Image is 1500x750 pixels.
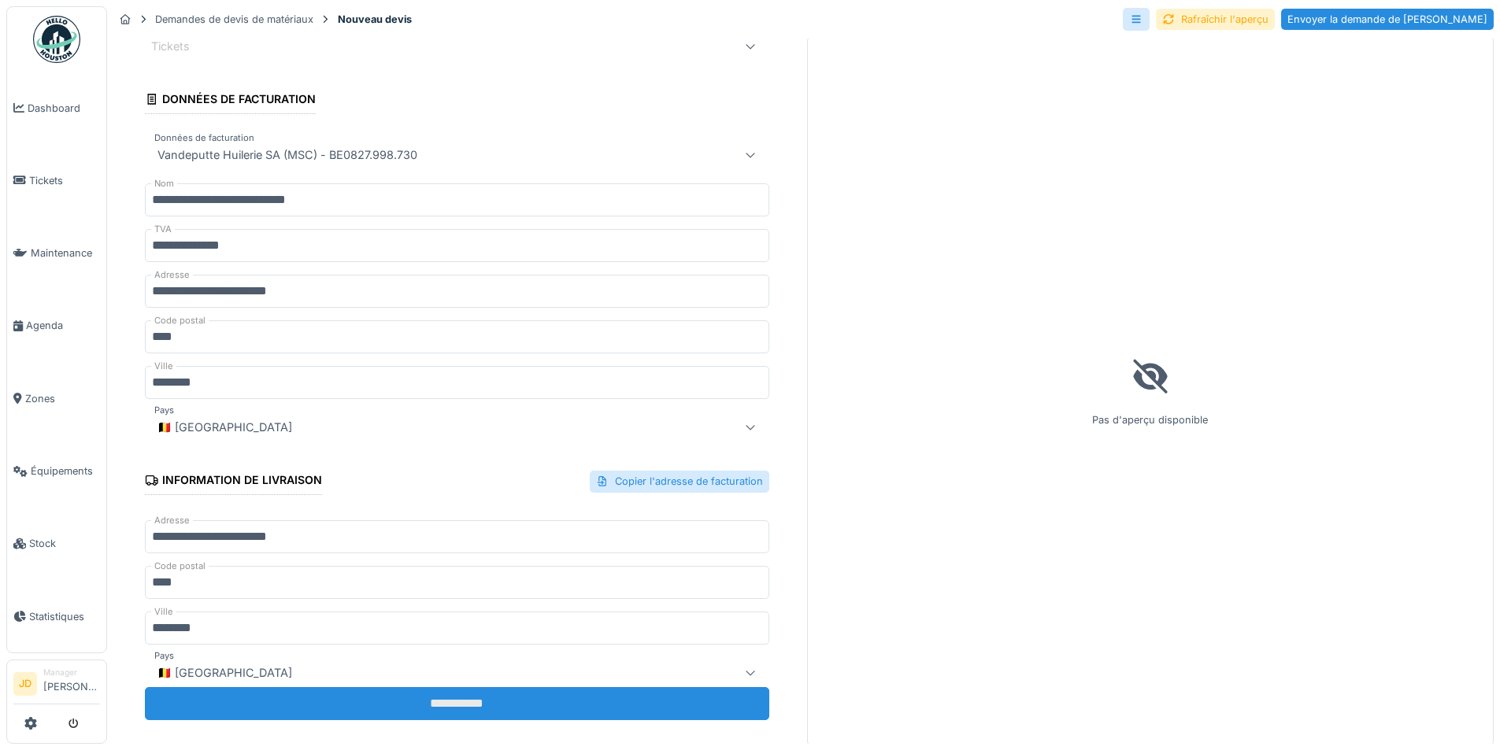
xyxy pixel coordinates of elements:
label: Code postal [151,560,209,573]
label: Ville [151,360,176,373]
li: JD [13,672,37,696]
a: Maintenance [7,217,106,290]
a: Statistiques [7,580,106,652]
div: Pas d'aperçu disponible [807,37,1494,745]
div: Données de facturation [145,87,316,114]
span: Tickets [29,173,100,188]
img: Badge_color-CXgf-gQk.svg [33,16,80,63]
label: Ville [151,605,176,619]
div: Vandeputte Huilerie SA (MSC) - BE0827.998.730 [151,146,424,164]
a: Agenda [7,290,106,362]
span: Équipements [31,464,100,478]
span: Stock [29,536,100,551]
label: Code postal [151,314,209,327]
div: Tickets [151,38,212,55]
span: Maintenance [31,246,100,260]
a: JD Manager[PERSON_NAME] [13,667,100,704]
span: Dashboard [28,101,100,116]
span: Agenda [26,318,100,333]
div: 🇧🇪 [GEOGRAPHIC_DATA] [151,418,298,437]
label: Pays [151,404,177,417]
a: Dashboard [7,72,106,144]
li: [PERSON_NAME] [43,667,100,700]
div: Copier l'adresse de facturation [590,471,769,492]
span: Zones [25,391,100,406]
a: Tickets [7,144,106,216]
label: Adresse [151,514,193,527]
label: Adresse [151,268,193,282]
a: Équipements [7,434,106,507]
strong: Nouveau devis [331,12,418,27]
label: Nom [151,177,177,190]
div: Information de livraison [145,468,322,495]
div: Envoyer la demande de [PERSON_NAME] [1281,9,1494,30]
div: Manager [43,667,100,678]
label: TVA [151,223,175,236]
a: Zones [7,362,106,434]
div: Rafraîchir l'aperçu [1156,9,1275,30]
a: Stock [7,508,106,580]
span: Statistiques [29,609,100,624]
div: Demandes de devis de matériaux [155,12,313,27]
div: 🇧🇪 [GEOGRAPHIC_DATA] [151,663,298,682]
label: Données de facturation [151,131,257,145]
label: Pays [151,649,177,663]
